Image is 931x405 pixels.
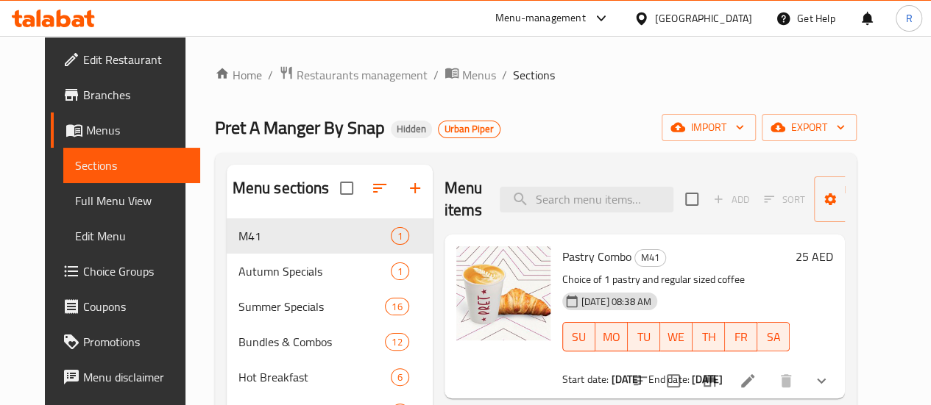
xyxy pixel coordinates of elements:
[569,326,590,348] span: SU
[63,183,200,218] a: Full Menu View
[774,118,845,137] span: export
[666,326,687,348] span: WE
[595,322,628,351] button: MO
[662,114,756,141] button: import
[905,10,912,26] span: R
[673,118,744,137] span: import
[83,262,188,280] span: Choice Groups
[391,123,432,135] span: Hidden
[562,322,595,351] button: SU
[601,326,622,348] span: MO
[215,111,385,144] span: Pret A Manger By Snap
[51,359,200,395] a: Menu disclaimer
[392,370,408,384] span: 6
[63,218,200,254] a: Edit Menu
[456,246,551,340] img: Pastry Combo
[739,372,757,390] a: Edit menu item
[698,326,719,348] span: TH
[635,249,665,266] span: M41
[804,363,839,398] button: show more
[763,326,784,348] span: SA
[268,66,273,84] li: /
[75,192,188,209] span: Full Menu View
[279,65,428,85] a: Restaurants management
[83,86,188,104] span: Branches
[362,171,397,206] span: Sort sections
[762,114,857,141] button: export
[385,298,408,315] div: items
[75,157,188,174] span: Sections
[233,177,330,199] h2: Menu sections
[385,333,408,351] div: items
[386,335,408,349] span: 12
[439,123,500,135] span: Urban Piper
[445,177,483,221] h2: Menu items
[462,66,496,84] span: Menus
[83,368,188,386] span: Menu disclaimer
[238,298,386,315] span: Summer Specials
[634,249,666,267] div: M41
[391,227,409,245] div: items
[628,322,660,351] button: TU
[227,254,433,289] div: Autumn Specials1
[51,77,200,112] a: Branches
[502,66,507,84] li: /
[215,66,262,84] a: Home
[297,66,428,84] span: Restaurants management
[634,326,654,348] span: TU
[826,181,901,218] span: Manage items
[86,121,188,139] span: Menus
[660,322,693,351] button: WE
[731,326,751,348] span: FR
[238,368,391,386] span: Hot Breakfast
[83,51,188,68] span: Edit Restaurant
[623,363,658,398] button: sort-choices
[676,184,707,215] span: Select section
[813,372,830,390] svg: Show Choices
[562,245,631,268] span: Pastry Combo
[611,370,642,389] b: [DATE]
[655,10,752,26] div: [GEOGRAPHIC_DATA]
[445,65,496,85] a: Menus
[227,324,433,359] div: Bundles & Combos12
[562,370,609,389] span: Start date:
[51,254,200,289] a: Choice Groups
[238,262,391,280] span: Autumn Specials
[63,148,200,183] a: Sections
[754,188,814,211] span: Select section first
[433,66,439,84] li: /
[513,66,555,84] span: Sections
[227,218,433,254] div: M411
[51,112,200,148] a: Menus
[757,322,790,351] button: SA
[391,368,409,386] div: items
[392,229,408,243] span: 1
[392,265,408,279] span: 1
[51,42,200,77] a: Edit Restaurant
[391,262,409,280] div: items
[814,176,913,222] button: Manage items
[500,187,673,212] input: search
[83,298,188,315] span: Coupons
[725,322,757,351] button: FR
[51,289,200,324] a: Coupons
[768,363,804,398] button: delete
[238,227,391,245] span: M41
[75,227,188,245] span: Edit Menu
[693,322,725,351] button: TH
[562,270,790,289] p: Choice of 1 pastry and regular sized coffee
[707,188,754,211] span: Add item
[238,333,386,351] span: Bundles & Combos
[227,359,433,395] div: Hot Breakfast6
[658,365,689,396] span: Select to update
[386,300,408,314] span: 16
[331,173,362,204] span: Select all sections
[576,295,657,309] span: [DATE] 08:38 AM
[215,65,857,85] nav: breadcrumb
[495,10,586,27] div: Menu-management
